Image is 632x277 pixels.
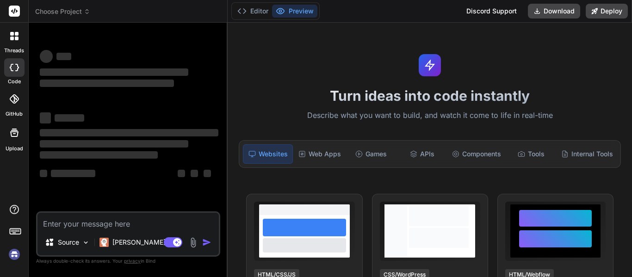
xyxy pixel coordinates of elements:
[51,170,95,177] span: ‌
[243,144,293,164] div: Websites
[40,151,158,159] span: ‌
[8,78,21,86] label: code
[347,144,396,164] div: Games
[507,144,556,164] div: Tools
[40,80,174,87] span: ‌
[6,110,23,118] label: GitHub
[82,239,90,246] img: Pick Models
[99,238,109,247] img: Claude 4 Sonnet
[40,170,47,177] span: ‌
[36,257,220,265] p: Always double-check its answers. Your in Bind
[40,50,53,63] span: ‌
[397,144,446,164] div: APIs
[272,5,317,18] button: Preview
[448,144,505,164] div: Components
[55,114,84,122] span: ‌
[40,140,188,148] span: ‌
[204,170,211,177] span: ‌
[461,4,522,18] div: Discord Support
[112,238,181,247] p: [PERSON_NAME] 4 S..
[528,4,580,18] button: Download
[58,238,79,247] p: Source
[6,145,23,153] label: Upload
[6,246,22,262] img: signin
[233,87,626,104] h1: Turn ideas into code instantly
[124,258,141,264] span: privacy
[202,238,211,247] img: icon
[56,53,71,60] span: ‌
[40,112,51,123] span: ‌
[295,144,345,164] div: Web Apps
[586,4,628,18] button: Deploy
[40,68,188,76] span: ‌
[188,237,198,248] img: attachment
[558,144,617,164] div: Internal Tools
[40,129,218,136] span: ‌
[191,170,198,177] span: ‌
[234,5,272,18] button: Editor
[233,110,626,122] p: Describe what you want to build, and watch it come to life in real-time
[4,47,24,55] label: threads
[35,7,90,16] span: Choose Project
[178,170,185,177] span: ‌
